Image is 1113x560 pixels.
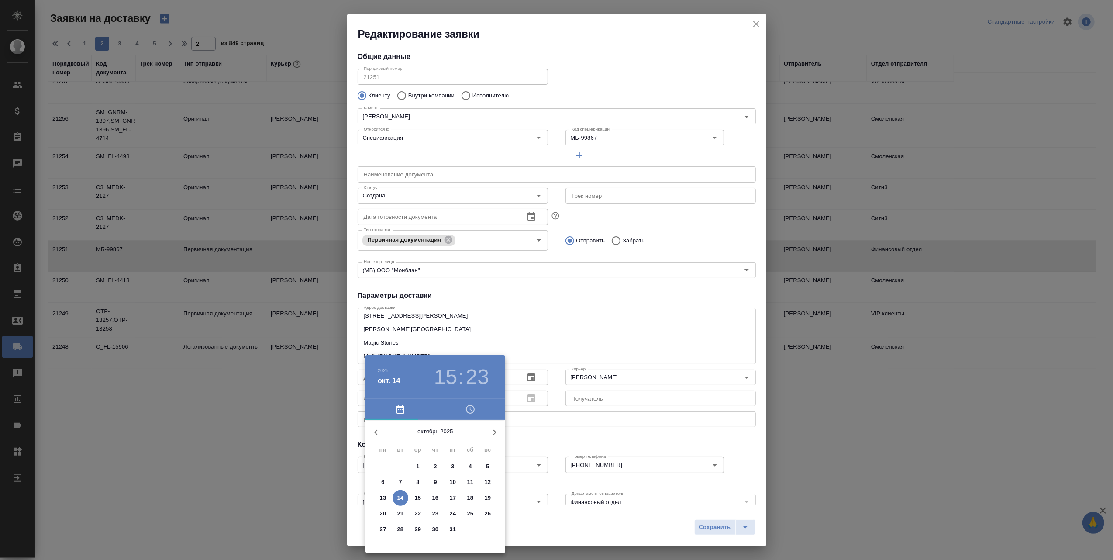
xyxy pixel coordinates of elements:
[469,462,472,471] p: 4
[432,525,439,534] p: 30
[445,522,461,537] button: 31
[432,509,439,518] p: 23
[480,446,496,454] span: вс
[415,494,421,502] p: 15
[397,509,404,518] p: 21
[415,509,421,518] p: 22
[375,522,391,537] button: 27
[486,462,489,471] p: 5
[445,459,461,474] button: 3
[485,494,491,502] p: 19
[427,522,443,537] button: 30
[462,446,478,454] span: сб
[380,494,386,502] p: 13
[434,478,437,487] p: 9
[410,522,426,537] button: 29
[467,494,474,502] p: 18
[397,525,404,534] p: 28
[450,509,456,518] p: 24
[450,478,456,487] p: 10
[434,462,437,471] p: 2
[427,474,443,490] button: 9
[393,506,408,522] button: 21
[380,525,386,534] p: 27
[462,506,478,522] button: 25
[380,509,386,518] p: 20
[410,474,426,490] button: 8
[416,478,419,487] p: 8
[427,459,443,474] button: 2
[451,462,454,471] p: 3
[462,490,478,506] button: 18
[445,506,461,522] button: 24
[397,494,404,502] p: 14
[381,478,384,487] p: 6
[458,365,464,389] h3: :
[467,478,474,487] p: 11
[434,365,457,389] button: 15
[445,474,461,490] button: 10
[450,525,456,534] p: 31
[485,509,491,518] p: 26
[375,474,391,490] button: 6
[375,506,391,522] button: 20
[393,522,408,537] button: 28
[393,474,408,490] button: 7
[410,459,426,474] button: 1
[480,459,496,474] button: 5
[386,427,484,436] p: октябрь 2025
[462,459,478,474] button: 4
[378,376,400,386] button: окт. 14
[450,494,456,502] p: 17
[467,509,474,518] p: 25
[393,446,408,454] span: вт
[427,446,443,454] span: чт
[480,506,496,522] button: 26
[432,494,439,502] p: 16
[410,490,426,506] button: 15
[427,506,443,522] button: 23
[462,474,478,490] button: 11
[375,490,391,506] button: 13
[416,462,419,471] p: 1
[466,365,489,389] button: 23
[393,490,408,506] button: 14
[378,368,389,373] button: 2025
[410,506,426,522] button: 22
[415,525,421,534] p: 29
[410,446,426,454] span: ср
[427,490,443,506] button: 16
[480,474,496,490] button: 12
[375,446,391,454] span: пн
[485,478,491,487] p: 12
[445,490,461,506] button: 17
[445,446,461,454] span: пт
[480,490,496,506] button: 19
[399,478,402,487] p: 7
